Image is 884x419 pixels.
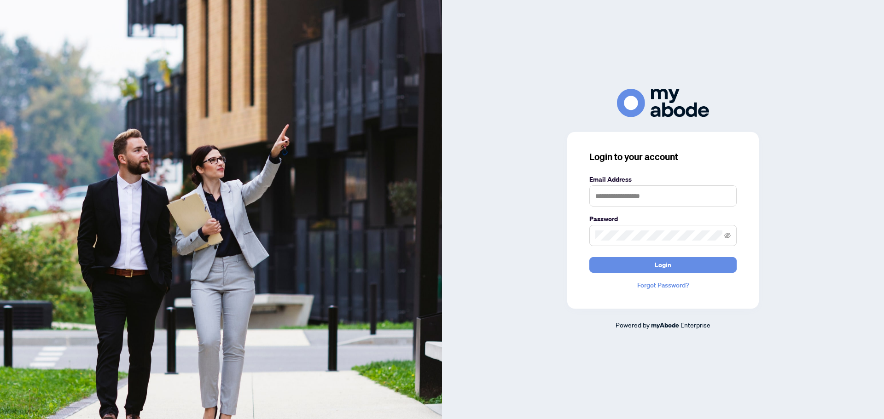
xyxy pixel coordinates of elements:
[651,320,679,330] a: myAbode
[589,150,737,163] h3: Login to your account
[724,232,731,239] span: eye-invisible
[589,280,737,290] a: Forgot Password?
[617,89,709,117] img: ma-logo
[655,258,671,272] span: Login
[589,174,737,184] label: Email Address
[589,257,737,273] button: Login
[680,321,710,329] span: Enterprise
[589,214,737,224] label: Password
[616,321,650,329] span: Powered by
